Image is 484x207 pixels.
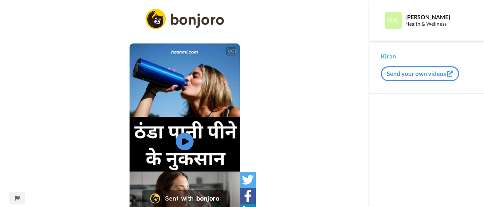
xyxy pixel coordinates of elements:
[150,193,160,203] img: Bonjoro Logo
[385,12,402,29] img: Profile Image
[196,195,219,202] div: bonjoro
[165,195,194,202] div: Sent with
[142,190,227,207] a: Bonjoro LogoSent withbonjoro
[227,48,236,55] div: CC
[381,66,459,81] button: Send your own videos
[381,52,473,61] div: Kiran
[405,21,472,27] div: Health & Wellness
[146,9,224,29] img: logo_full.png
[405,14,472,20] div: [PERSON_NAME]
